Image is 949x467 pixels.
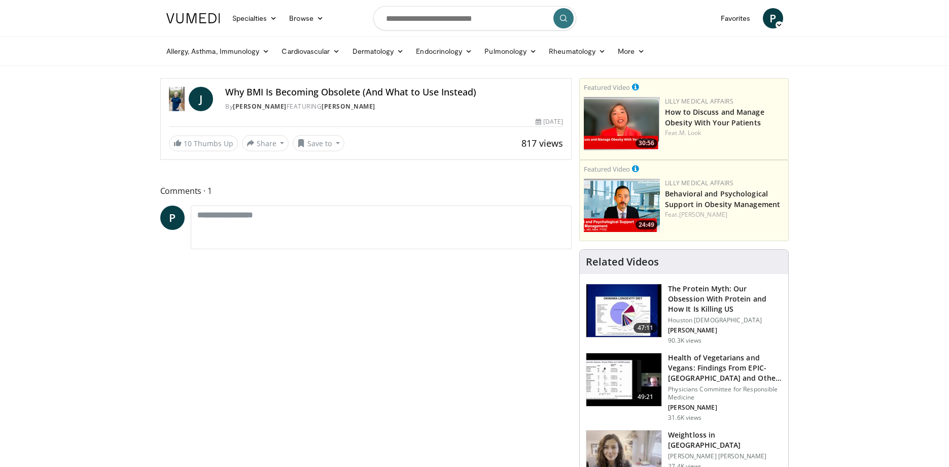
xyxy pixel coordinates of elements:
h3: Weightloss in [GEOGRAPHIC_DATA] [668,430,782,450]
a: P [160,206,185,230]
a: How to Discuss and Manage Obesity With Your Patients [665,107,764,127]
a: 49:21 Health of Vegetarians and Vegans: Findings From EPIC-[GEOGRAPHIC_DATA] and Othe… Physicians... [586,353,782,422]
div: By FEATURING [225,102,563,111]
img: VuMedi Logo [166,13,220,23]
h3: The Protein Myth: Our Obsession With Protein and How It Is Killing US [668,284,782,314]
span: 817 views [521,137,563,149]
h4: Related Videos [586,256,659,268]
span: 24:49 [636,220,657,229]
h3: Health of Vegetarians and Vegans: Findings From EPIC-[GEOGRAPHIC_DATA] and Othe… [668,353,782,383]
a: P [763,8,783,28]
p: [PERSON_NAME] [PERSON_NAME] [668,452,782,460]
img: c98a6a29-1ea0-4bd5-8cf5-4d1e188984a7.png.150x105_q85_crop-smart_upscale.png [584,97,660,150]
a: M. Look [679,128,701,137]
a: Favorites [715,8,757,28]
input: Search topics, interventions [373,6,576,30]
a: Pulmonology [478,41,543,61]
a: Behavioral and Psychological Support in Obesity Management [665,189,780,209]
span: 10 [184,139,192,148]
p: 90.3K views [668,337,701,345]
a: Lilly Medical Affairs [665,97,733,106]
span: 47:11 [634,323,658,333]
a: 10 Thumbs Up [169,136,238,151]
a: Endocrinology [410,41,478,61]
p: 31.6K views [668,414,701,422]
small: Featured Video [584,83,630,92]
p: Physicians Committee for Responsible Medicine [668,385,782,402]
a: Cardiovascular [275,41,346,61]
a: 24:49 [584,179,660,232]
div: Feat. [665,210,784,219]
span: 49:21 [634,392,658,402]
img: b7b8b05e-5021-418b-a89a-60a270e7cf82.150x105_q85_crop-smart_upscale.jpg [586,284,661,337]
p: [PERSON_NAME] [668,326,782,335]
span: Comments 1 [160,184,572,197]
a: More [612,41,651,61]
p: [PERSON_NAME] [668,404,782,412]
span: 30:56 [636,139,657,148]
a: [PERSON_NAME] [233,102,287,111]
a: Allergy, Asthma, Immunology [160,41,276,61]
a: Dermatology [346,41,410,61]
a: J [189,87,213,111]
a: Specialties [226,8,284,28]
img: ba3304f6-7838-4e41-9c0f-2e31ebde6754.png.150x105_q85_crop-smart_upscale.png [584,179,660,232]
img: 606f2b51-b844-428b-aa21-8c0c72d5a896.150x105_q85_crop-smart_upscale.jpg [586,353,661,406]
p: Houston [DEMOGRAPHIC_DATA] [668,316,782,324]
a: Browse [283,8,330,28]
a: Lilly Medical Affairs [665,179,733,187]
h4: Why BMI Is Becoming Obsolete (And What to Use Instead) [225,87,563,98]
img: Dr. Jordan Rennicke [169,87,185,111]
a: [PERSON_NAME] [679,210,727,219]
small: Featured Video [584,164,630,174]
button: Save to [293,135,344,151]
a: 30:56 [584,97,660,150]
div: Feat. [665,128,784,138]
a: 47:11 The Protein Myth: Our Obsession With Protein and How It Is Killing US Houston [DEMOGRAPHIC_... [586,284,782,345]
button: Share [242,135,289,151]
a: Rheumatology [543,41,612,61]
div: [DATE] [536,117,563,126]
a: [PERSON_NAME] [322,102,375,111]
